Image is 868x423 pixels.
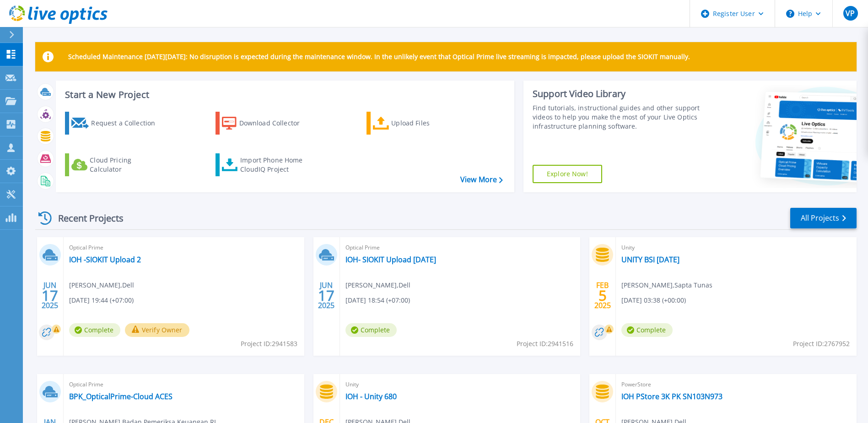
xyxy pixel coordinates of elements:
a: IOH -SIOKIT Upload 2 [69,255,141,264]
a: Cloud Pricing Calculator [65,153,167,176]
div: Upload Files [391,114,464,132]
span: PowerStore [621,380,851,390]
span: [PERSON_NAME] , Sapta Tunas [621,280,712,290]
a: UNITY BSI [DATE] [621,255,679,264]
span: [PERSON_NAME] , Dell [345,280,410,290]
span: Optical Prime [69,243,299,253]
span: Unity [345,380,575,390]
button: Verify Owner [125,323,189,337]
h3: Start a New Project [65,90,502,100]
a: IOH - Unity 680 [345,392,397,401]
p: Scheduled Maintenance [DATE][DATE]: No disruption is expected during the maintenance window. In t... [68,53,690,60]
span: Project ID: 2941516 [517,339,573,349]
div: Find tutorials, instructional guides and other support videos to help you make the most of your L... [533,103,702,131]
span: [PERSON_NAME] , Dell [69,280,134,290]
span: [DATE] 03:38 (+00:00) [621,295,686,305]
a: IOH PStore 3K PK SN103N973 [621,392,722,401]
a: All Projects [790,208,857,228]
div: Recent Projects [35,207,136,229]
span: VP [846,10,855,17]
a: Upload Files [367,112,469,135]
div: Import Phone Home CloudIQ Project [240,156,312,174]
span: Project ID: 2767952 [793,339,850,349]
span: Optical Prime [345,243,575,253]
span: 17 [42,292,58,299]
a: View More [460,175,503,184]
a: Request a Collection [65,112,167,135]
a: Explore Now! [533,165,602,183]
span: [DATE] 18:54 (+07:00) [345,295,410,305]
a: BPK_OpticalPrime-Cloud ACES [69,392,173,401]
span: Unity [621,243,851,253]
span: [DATE] 19:44 (+07:00) [69,295,134,305]
div: Cloud Pricing Calculator [90,156,163,174]
div: Download Collector [239,114,313,132]
span: Complete [345,323,397,337]
span: 17 [318,292,334,299]
span: Optical Prime [69,380,299,390]
span: Project ID: 2941583 [241,339,297,349]
div: JUN 2025 [41,279,59,312]
a: IOH- SIOKIT Upload [DATE] [345,255,436,264]
div: Support Video Library [533,88,702,100]
a: Download Collector [216,112,318,135]
span: Complete [621,323,673,337]
div: JUN 2025 [318,279,335,312]
div: Request a Collection [91,114,164,132]
span: 5 [598,292,607,299]
div: FEB 2025 [594,279,611,312]
span: Complete [69,323,120,337]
